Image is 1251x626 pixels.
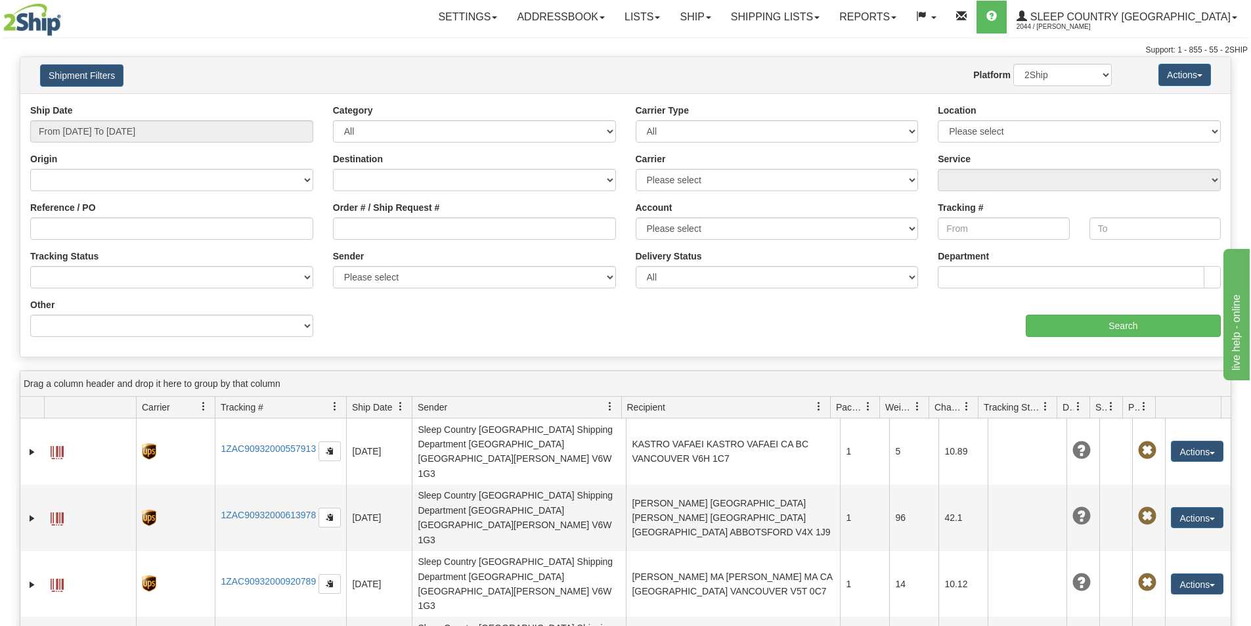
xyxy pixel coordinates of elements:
td: Sleep Country [GEOGRAPHIC_DATA] Shipping Department [GEOGRAPHIC_DATA] [GEOGRAPHIC_DATA][PERSON_NA... [412,418,626,485]
a: Shipment Issues filter column settings [1100,395,1122,418]
td: 10.89 [938,418,988,485]
label: Tracking Status [30,250,99,263]
span: 2044 / [PERSON_NAME] [1017,20,1115,34]
td: [DATE] [346,418,412,485]
label: Tracking # [938,201,983,214]
label: Account [636,201,672,214]
span: Packages [836,401,864,414]
label: Department [938,250,989,263]
a: Carrier filter column settings [192,395,215,418]
label: Carrier Type [636,104,689,117]
td: 1 [840,418,889,485]
a: Pickup Status filter column settings [1133,395,1155,418]
span: Pickup Not Assigned [1138,573,1156,592]
a: Recipient filter column settings [808,395,830,418]
span: Unknown [1072,441,1091,460]
a: Expand [26,445,39,458]
input: From [938,217,1069,240]
td: Sleep Country [GEOGRAPHIC_DATA] Shipping Department [GEOGRAPHIC_DATA] [GEOGRAPHIC_DATA][PERSON_NA... [412,485,626,551]
div: grid grouping header [20,371,1231,397]
a: Lists [615,1,670,34]
input: To [1089,217,1221,240]
a: Expand [26,578,39,591]
a: Ship [670,1,720,34]
button: Copy to clipboard [318,441,341,461]
label: Order # / Ship Request # [333,201,440,214]
td: 5 [889,418,938,485]
label: Location [938,104,976,117]
button: Copy to clipboard [318,508,341,527]
button: Actions [1171,573,1223,594]
span: Pickup Not Assigned [1138,507,1156,525]
span: Carrier [142,401,170,414]
td: 96 [889,485,938,551]
label: Carrier [636,152,666,166]
div: live help - online [10,8,121,24]
a: Label [51,440,64,461]
a: Weight filter column settings [906,395,929,418]
a: Settings [428,1,507,34]
a: Label [51,506,64,527]
a: 1ZAC90932000920789 [221,576,316,587]
button: Actions [1171,507,1223,528]
img: logo2044.jpg [3,3,61,36]
label: Reference / PO [30,201,96,214]
span: Unknown [1072,573,1091,592]
span: Ship Date [352,401,392,414]
a: Reports [829,1,906,34]
span: Weight [885,401,913,414]
a: Ship Date filter column settings [389,395,412,418]
a: 1ZAC90932000613978 [221,510,316,520]
button: Actions [1158,64,1211,86]
a: 1ZAC90932000557913 [221,443,316,454]
label: Service [938,152,971,166]
a: Sender filter column settings [599,395,621,418]
div: Support: 1 - 855 - 55 - 2SHIP [3,45,1248,56]
input: Search [1026,315,1221,337]
a: Delivery Status filter column settings [1067,395,1089,418]
td: [PERSON_NAME] [GEOGRAPHIC_DATA][PERSON_NAME] [GEOGRAPHIC_DATA] [GEOGRAPHIC_DATA] ABBOTSFORD V4X 1J9 [626,485,840,551]
a: Tracking # filter column settings [324,395,346,418]
label: Category [333,104,373,117]
img: 8 - UPS [142,575,156,592]
label: Ship Date [30,104,73,117]
td: [DATE] [346,551,412,617]
button: Shipment Filters [40,64,123,87]
a: Packages filter column settings [857,395,879,418]
label: Platform [973,68,1011,81]
td: 10.12 [938,551,988,617]
td: 42.1 [938,485,988,551]
td: 14 [889,551,938,617]
span: Tracking Status [984,401,1041,414]
iframe: chat widget [1221,246,1250,380]
td: [PERSON_NAME] MA [PERSON_NAME] MA CA [GEOGRAPHIC_DATA] VANCOUVER V5T 0C7 [626,551,840,617]
span: Shipment Issues [1095,401,1107,414]
span: Sleep Country [GEOGRAPHIC_DATA] [1027,11,1231,22]
td: [DATE] [346,485,412,551]
td: 1 [840,485,889,551]
td: Sleep Country [GEOGRAPHIC_DATA] Shipping Department [GEOGRAPHIC_DATA] [GEOGRAPHIC_DATA][PERSON_NA... [412,551,626,617]
a: Tracking Status filter column settings [1034,395,1057,418]
span: Delivery Status [1063,401,1074,414]
a: Label [51,573,64,594]
span: Pickup Not Assigned [1138,441,1156,460]
label: Delivery Status [636,250,702,263]
button: Copy to clipboard [318,574,341,594]
a: Sleep Country [GEOGRAPHIC_DATA] 2044 / [PERSON_NAME] [1007,1,1247,34]
span: Charge [934,401,962,414]
a: Addressbook [507,1,615,34]
label: Origin [30,152,57,166]
button: Actions [1171,441,1223,462]
span: Unknown [1072,507,1091,525]
span: Sender [418,401,447,414]
span: Tracking # [221,401,263,414]
img: 8 - UPS [142,443,156,460]
span: Recipient [627,401,665,414]
a: Charge filter column settings [955,395,978,418]
label: Destination [333,152,383,166]
label: Sender [333,250,364,263]
a: Expand [26,512,39,525]
span: Pickup Status [1128,401,1139,414]
td: 1 [840,551,889,617]
a: Shipping lists [721,1,829,34]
